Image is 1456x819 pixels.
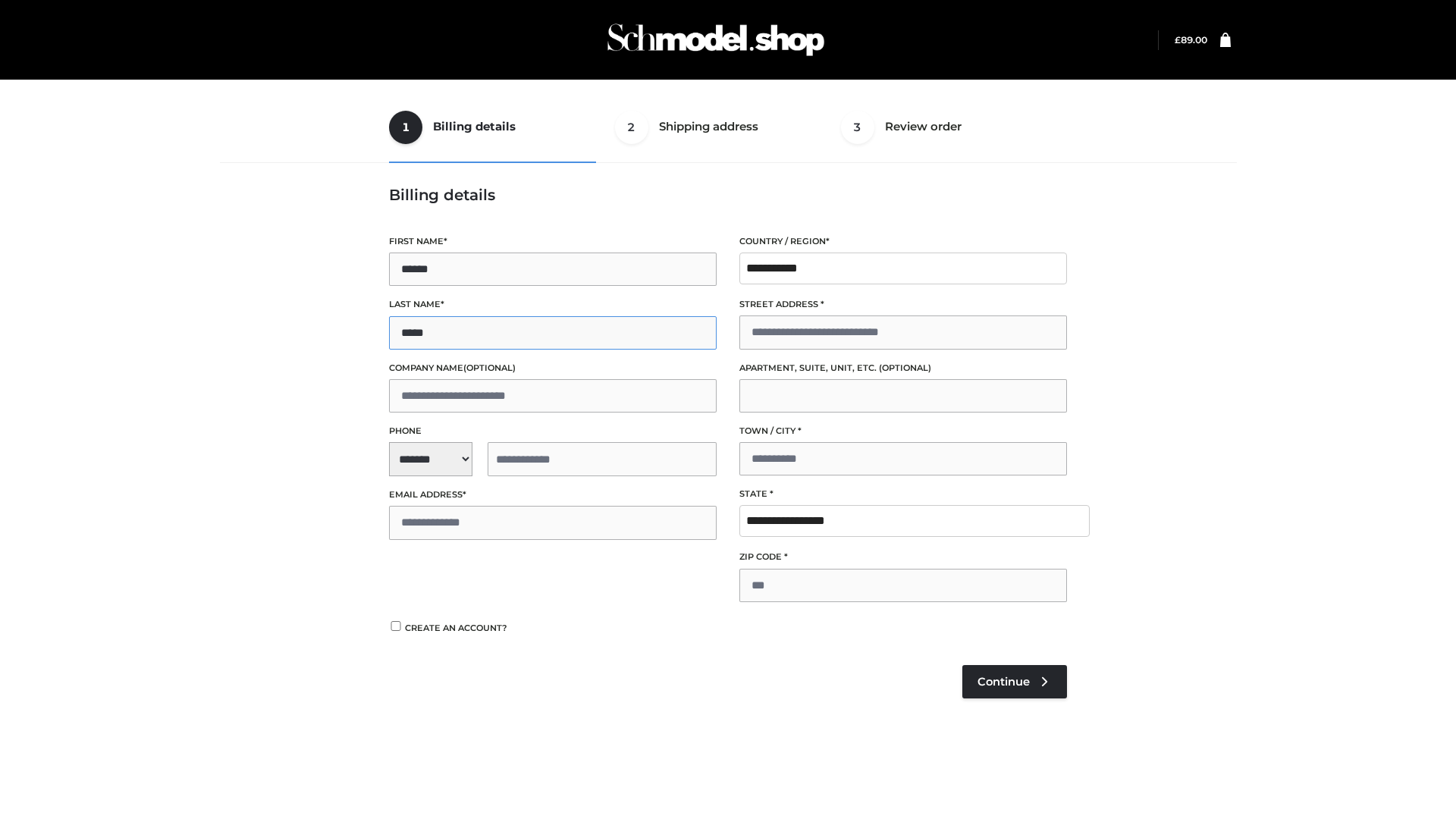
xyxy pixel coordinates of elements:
span: £ [1175,34,1181,45]
label: First name [389,234,717,249]
span: Continue [977,675,1030,689]
input: Create an account? [389,621,403,631]
label: Phone [389,424,717,438]
label: Town / City [739,424,1067,438]
a: Continue [962,665,1067,698]
span: (optional) [879,362,931,373]
bdi: 89.00 [1175,34,1207,45]
span: (optional) [463,362,516,373]
span: Create an account? [405,623,507,633]
a: £89.00 [1175,34,1207,45]
label: State [739,487,1067,501]
label: Street address [739,297,1067,312]
label: ZIP Code [739,550,1067,564]
label: Company name [389,361,717,375]
label: Email address [389,488,717,502]
label: Apartment, suite, unit, etc. [739,361,1067,375]
label: Country / Region [739,234,1067,249]
img: Schmodel Admin 964 [602,10,830,70]
label: Last name [389,297,717,312]
h3: Billing details [389,186,1067,204]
